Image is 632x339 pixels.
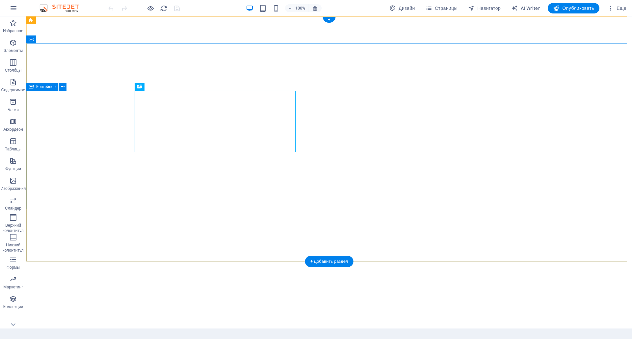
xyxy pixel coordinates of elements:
[36,85,56,89] span: Контейнер
[4,48,23,53] p: Элементы
[5,206,21,211] p: Слайдер
[3,127,23,132] p: Аккордеон
[553,5,594,11] span: Опубликовать
[607,5,626,11] span: Еще
[468,5,501,11] span: Навигатор
[295,4,305,12] h6: 100%
[511,5,540,11] span: AI Writer
[509,3,542,13] button: AI Writer
[5,68,22,73] p: Столбцы
[389,5,415,11] span: Дизайн
[8,107,19,112] p: Блоки
[146,4,154,12] button: Нажмите здесь, чтобы выйти из режима предварительного просмотра и продолжить редактирование
[160,5,168,12] i: Перезагрузить страницу
[3,28,23,34] p: Избранное
[160,4,168,12] button: reload
[1,186,26,191] p: Изображения
[3,304,23,309] p: Коллекции
[426,5,458,11] span: Страницы
[465,3,503,13] button: Навигатор
[1,87,25,93] p: Содержимое
[323,17,335,23] div: +
[605,3,629,13] button: Еще
[5,147,21,152] p: Таблицы
[423,3,460,13] button: Страницы
[305,256,354,267] div: + Добавить раздел
[548,3,599,13] button: Опубликовать
[3,284,23,290] p: Маркетинг
[387,3,418,13] div: Дизайн (Ctrl+Alt+Y)
[5,166,21,171] p: Функции
[7,265,20,270] p: Формы
[312,5,318,11] i: При изменении размера уровень масштабирования подстраивается автоматически в соответствии с выбра...
[38,4,87,12] img: Editor Logo
[387,3,418,13] button: Дизайн
[285,4,308,12] button: 100%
